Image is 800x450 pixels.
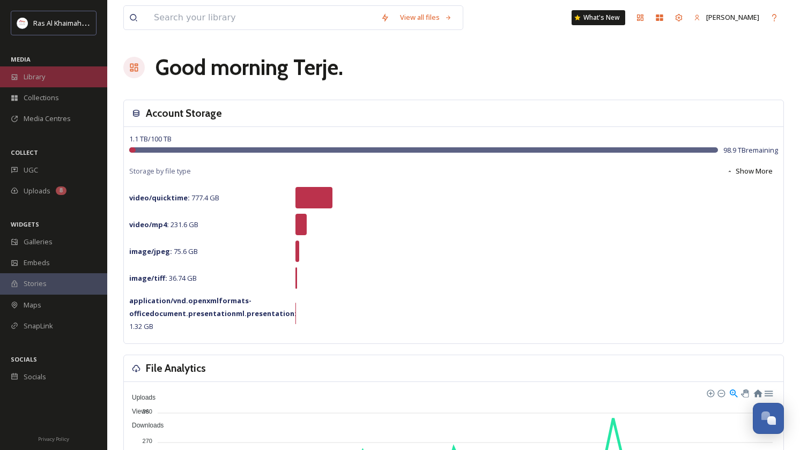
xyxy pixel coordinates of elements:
[129,273,197,283] span: 36.74 GB
[129,246,198,256] span: 75.6 GB
[129,134,172,144] span: 1.1 TB / 100 TB
[723,145,778,155] span: 98.9 TB remaining
[143,438,152,444] tspan: 270
[146,106,222,121] h3: Account Storage
[146,361,206,376] h3: File Analytics
[24,237,53,247] span: Galleries
[129,273,167,283] strong: image/tiff :
[11,148,38,156] span: COLLECT
[17,18,28,28] img: Logo_RAKTDA_RGB-01.png
[24,258,50,268] span: Embeds
[24,165,38,175] span: UGC
[717,389,724,396] div: Zoom Out
[33,18,185,28] span: Ras Al Khaimah Tourism Development Authority
[38,436,69,442] span: Privacy Policy
[56,186,66,195] div: 8
[721,161,778,182] button: Show More
[24,93,59,103] span: Collections
[124,394,155,401] span: Uploads
[129,220,198,229] span: 231.6 GB
[129,246,172,256] strong: image/jpeg :
[124,422,164,429] span: Downloads
[688,7,765,28] a: [PERSON_NAME]
[729,388,738,397] div: Selection Zoom
[124,408,149,415] span: Views
[24,114,71,124] span: Media Centres
[143,408,152,415] tspan: 360
[129,166,191,176] span: Storage by file type
[24,186,50,196] span: Uploads
[129,296,297,331] span: 1.32 GB
[706,389,714,396] div: Zoom In
[11,355,37,363] span: SOCIALS
[149,6,375,29] input: Search your library
[129,193,219,202] span: 777.4 GB
[155,51,343,84] h1: Good morning Terje .
[24,72,45,82] span: Library
[741,389,747,396] div: Panning
[753,388,762,397] div: Reset Zoom
[764,388,773,397] div: Menu
[24,279,47,289] span: Stories
[129,193,190,202] strong: video/quicktime :
[24,321,53,331] span: SnapLink
[706,12,759,22] span: [PERSON_NAME]
[129,296,297,318] strong: application/vnd.openxmlformats-officedocument.presentationml.presentation :
[24,300,41,310] span: Maps
[24,372,46,382] span: Socials
[395,7,457,28] a: View all files
[11,55,31,63] span: MEDIA
[753,403,784,434] button: Open Chat
[129,220,169,229] strong: video/mp4 :
[11,220,39,228] span: WIDGETS
[572,10,625,25] a: What's New
[38,432,69,445] a: Privacy Policy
